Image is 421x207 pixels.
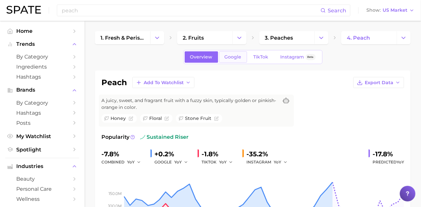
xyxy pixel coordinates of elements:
div: combined [101,158,145,166]
button: Brands [5,85,79,95]
a: InstagramBeta [275,51,321,63]
span: 2. fruits [183,35,204,41]
span: Posts [16,120,68,126]
span: Spotlight [16,147,68,153]
span: Google [225,54,242,60]
span: stone fruit [185,115,212,122]
button: Change Category [314,31,328,44]
button: Flag as miscategorized or irrelevant [164,116,169,121]
span: beauty [16,176,68,182]
a: Posts [5,118,79,128]
button: ShowUS Market [365,6,416,15]
img: SPATE [7,6,41,14]
span: Add to Watchlist [144,80,184,85]
span: YoY [397,160,404,164]
span: wellness [16,196,68,202]
a: Ingredients [5,62,79,72]
a: 2. fruits [177,31,232,44]
span: floral [149,115,162,122]
span: 3. peaches [265,35,293,41]
span: sustained riser [140,133,189,141]
span: Hashtags [16,110,68,116]
a: Hashtags [5,108,79,118]
a: Hashtags [5,72,79,82]
span: Instagram [281,54,304,60]
span: Popularity [101,133,129,141]
button: YoY [174,158,188,166]
button: YoY [219,158,233,166]
span: 1. fresh & perishable foods [100,35,145,41]
button: Change Category [232,31,246,44]
span: Show [366,8,381,12]
span: Search [328,7,346,14]
a: 4. peach [341,31,397,44]
span: personal care [16,186,68,192]
a: personal care [5,184,79,194]
span: Hashtags [16,74,68,80]
span: 4. peach [347,35,370,41]
span: Industries [16,163,68,169]
div: -35.2% [246,149,292,159]
span: YoY [274,159,281,165]
button: Add to Watchlist [132,77,194,88]
span: by Category [16,100,68,106]
button: Change Category [150,31,164,44]
span: Beta [308,54,314,60]
a: 1. fresh & perishable foods [95,31,150,44]
a: wellness [5,194,79,204]
span: YoY [219,159,227,165]
span: A juicy, sweet, and fragrant fruit with a fuzzy skin, typically golden or pinkish-orange in color. [101,97,278,111]
button: Flag as miscategorized or irrelevant [214,116,219,121]
button: YoY [274,158,288,166]
div: TIKTOK [202,158,237,166]
a: Spotlight [5,145,79,155]
span: Trends [16,41,68,47]
button: YoY [127,158,141,166]
button: Change Category [397,31,411,44]
a: beauty [5,174,79,184]
img: sustained riser [140,135,145,140]
div: -7.8% [101,149,145,159]
span: honey [111,115,126,122]
div: -17.8% [373,149,404,159]
span: Ingredients [16,64,68,70]
span: Brands [16,87,68,93]
input: Search here for a brand, industry, or ingredient [61,5,321,16]
a: by Category [5,52,79,62]
span: Export Data [365,80,393,85]
a: Overview [185,51,218,63]
span: Home [16,28,68,34]
span: YoY [174,159,182,165]
a: TikTok [248,51,274,63]
span: My Watchlist [16,133,68,139]
div: GOOGLE [154,158,192,166]
div: -1.8% [202,149,237,159]
a: 3. peaches [259,31,315,44]
a: Home [5,26,79,36]
span: US Market [383,8,407,12]
a: Google [219,51,247,63]
button: Export Data [353,77,404,88]
span: Predicted [373,158,404,166]
span: by Category [16,54,68,60]
span: TikTok [254,54,269,60]
h1: peach [101,79,127,86]
div: INSTAGRAM [246,158,292,166]
button: Flag as miscategorized or irrelevant [129,116,133,121]
button: Industries [5,162,79,171]
a: by Category [5,98,79,108]
a: My Watchlist [5,131,79,141]
span: YoY [127,159,135,165]
span: Overview [190,54,213,60]
button: Trends [5,39,79,49]
div: +0.2% [154,149,192,159]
